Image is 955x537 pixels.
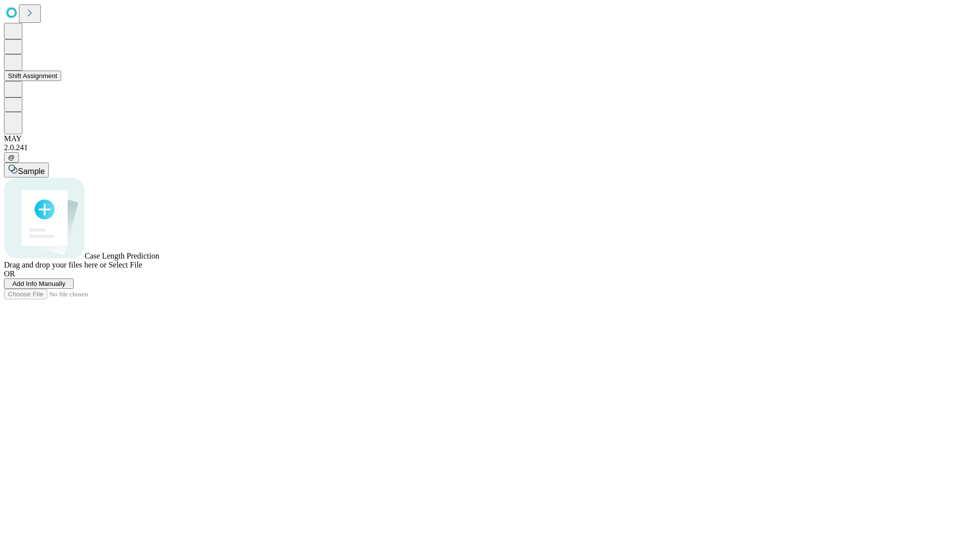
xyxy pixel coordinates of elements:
[4,143,951,152] div: 2.0.241
[18,167,45,176] span: Sample
[8,154,15,161] span: @
[4,269,15,278] span: OR
[4,261,106,269] span: Drag and drop your files here or
[4,134,951,143] div: MAY
[12,280,66,287] span: Add Info Manually
[4,163,49,178] button: Sample
[4,152,19,163] button: @
[4,278,74,289] button: Add Info Manually
[85,252,159,260] span: Case Length Prediction
[4,71,61,81] button: Shift Assignment
[108,261,142,269] span: Select File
